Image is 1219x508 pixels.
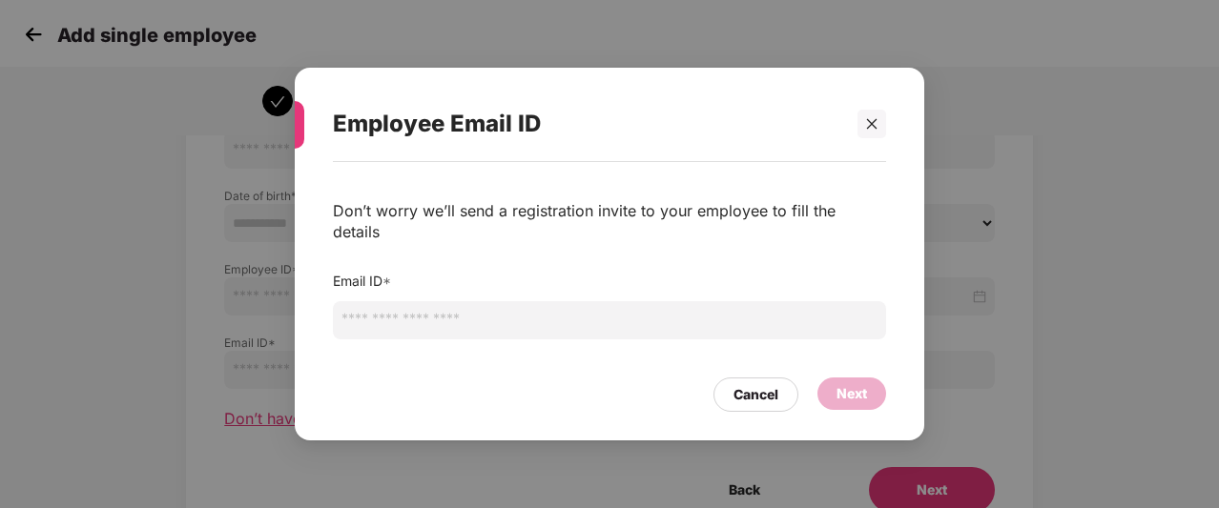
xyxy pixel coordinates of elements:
[333,200,886,242] div: Don’t worry we’ll send a registration invite to your employee to fill the details
[865,117,878,131] span: close
[837,383,867,404] div: Next
[333,273,391,289] label: Email ID
[333,87,840,161] div: Employee Email ID
[733,384,778,405] div: Cancel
